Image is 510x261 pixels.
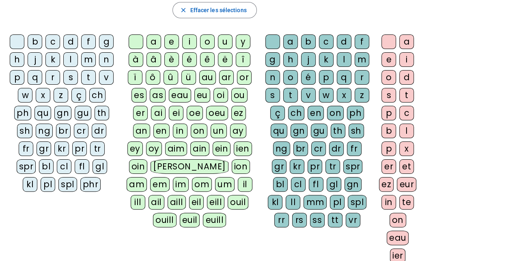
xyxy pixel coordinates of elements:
div: mm [303,195,327,210]
div: [PERSON_NAME] [151,159,228,174]
div: j [28,52,42,67]
div: fl [309,177,323,192]
div: ng [273,141,290,156]
div: tr [325,159,340,174]
div: gn [54,106,71,120]
div: é [301,70,316,85]
div: gl [327,177,341,192]
div: û [164,70,178,85]
div: e [381,52,396,67]
div: il [238,177,252,192]
div: y [236,34,250,49]
div: em [150,177,170,192]
div: x [36,88,50,103]
div: x [337,88,351,103]
div: g [99,34,114,49]
div: oy [146,141,162,156]
div: tr [90,141,105,156]
div: bl [39,159,54,174]
div: as [150,88,166,103]
div: k [45,52,60,67]
div: eill [207,195,224,210]
div: am [127,177,147,192]
div: ch [288,106,304,120]
div: cr [311,141,326,156]
div: a [283,34,298,49]
div: spr [17,159,36,174]
div: fr [19,141,33,156]
div: pl [330,195,344,210]
div: im [173,177,189,192]
div: ü [181,70,196,85]
div: er [381,159,396,174]
div: tt [328,213,342,227]
div: l [337,52,351,67]
div: ai [151,106,166,120]
div: m [355,52,369,67]
div: er [133,106,148,120]
div: te [399,195,414,210]
div: an [133,124,150,138]
div: k [319,52,334,67]
div: cl [57,159,71,174]
div: o [381,70,396,85]
div: fl [75,159,89,174]
div: o [283,70,298,85]
div: q [28,70,42,85]
div: d [337,34,351,49]
div: u [218,34,232,49]
div: sh [17,124,32,138]
div: qu [271,124,287,138]
div: gn [291,124,308,138]
div: in [381,195,396,210]
div: ein [213,141,231,156]
div: ain [190,141,209,156]
div: a [146,34,161,49]
div: ien [234,141,252,156]
div: ê [200,52,215,67]
div: ion [232,159,250,174]
div: eil [189,195,204,210]
div: ô [146,70,160,85]
div: t [399,88,414,103]
div: ë [218,52,232,67]
div: br [56,124,71,138]
div: à [129,52,143,67]
div: r [355,70,369,85]
div: s [381,88,396,103]
div: t [81,70,96,85]
div: br [293,141,308,156]
div: ç [71,88,86,103]
div: th [331,124,345,138]
div: e [164,34,179,49]
div: ei [169,106,183,120]
div: c [319,34,334,49]
div: o [200,34,215,49]
div: gl [93,159,107,174]
div: en [308,106,324,120]
div: h [10,52,24,67]
div: i [182,34,197,49]
div: z [355,88,369,103]
div: ch [89,88,105,103]
div: gr [272,159,286,174]
div: v [301,88,316,103]
div: q [337,70,351,85]
div: b [301,34,316,49]
div: et [399,159,414,174]
div: spl [58,177,77,192]
span: Effacer les sélections [190,5,246,15]
div: b [28,34,42,49]
div: spl [348,195,366,210]
div: ss [310,213,325,227]
div: euill [203,213,226,227]
div: bl [273,177,288,192]
div: kr [290,159,304,174]
div: é [182,52,197,67]
div: eu [194,88,210,103]
div: ey [127,141,143,156]
div: l [63,52,78,67]
div: pl [41,177,55,192]
div: fr [347,141,362,156]
div: ou [231,88,247,103]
